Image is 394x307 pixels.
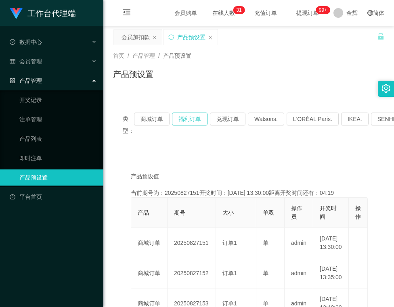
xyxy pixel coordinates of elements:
[174,209,185,216] span: 期号
[222,300,237,307] span: 订单1
[19,169,97,186] a: 产品预设置
[341,113,369,125] button: IKEA.
[285,258,313,288] td: admin
[138,209,149,216] span: 产品
[168,258,216,288] td: 20250827152
[10,58,15,64] i: 图标: table
[123,113,134,137] span: 类型：
[287,113,339,125] button: L'ORÉAL Paris.
[320,205,337,220] span: 开奖时间
[177,29,205,45] div: 产品预设置
[131,228,168,258] td: 商城订单
[10,189,97,205] a: 图标: dashboard平台首页
[172,113,207,125] button: 福利订单
[113,0,140,26] i: 图标: menu-fold
[10,39,42,45] span: 数据中心
[210,113,245,125] button: 兑现订单
[10,10,76,16] a: 工作台代理端
[222,240,237,246] span: 订单1
[239,6,242,14] p: 1
[367,10,373,16] i: 图标: global
[222,209,234,216] span: 大小
[263,300,268,307] span: 单
[113,52,124,59] span: 首页
[233,6,245,14] sup: 31
[316,6,330,14] sup: 978
[168,34,174,40] i: 图标: sync
[10,78,15,84] i: 图标: appstore-o
[152,35,157,40] i: 图标: close
[113,68,153,80] h1: 产品预设置
[236,6,239,14] p: 3
[377,33,384,40] i: 图标: unlock
[19,131,97,147] a: 产品列表
[27,0,76,26] h1: 工作台代理端
[19,150,97,166] a: 即时注单
[248,113,284,125] button: Watsons.
[313,258,349,288] td: [DATE] 13:35:00
[250,10,281,16] span: 充值订单
[158,52,160,59] span: /
[291,205,302,220] span: 操作员
[208,35,213,40] i: 图标: close
[381,84,390,93] i: 图标: setting
[122,29,150,45] div: 会员加扣款
[134,113,170,125] button: 商城订单
[292,10,323,16] span: 提现订单
[10,8,23,19] img: logo.9652507e.png
[19,92,97,108] a: 开奖记录
[263,240,268,246] span: 单
[263,270,268,276] span: 单
[285,228,313,258] td: admin
[208,10,239,16] span: 在线人数
[131,172,159,181] span: 产品预设值
[132,52,155,59] span: 产品管理
[128,52,129,59] span: /
[313,228,349,258] td: [DATE] 13:30:00
[131,258,168,288] td: 商城订单
[163,52,191,59] span: 产品预设置
[10,77,42,84] span: 产品管理
[168,228,216,258] td: 20250827151
[10,39,15,45] i: 图标: check-circle-o
[263,209,274,216] span: 单双
[222,270,237,276] span: 订单1
[131,189,367,197] div: 当前期号为：20250827151开奖时间：[DATE] 13:30:00距离开奖时间还有：04:19
[10,58,42,65] span: 会员管理
[19,111,97,127] a: 注单管理
[355,205,361,220] span: 操作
